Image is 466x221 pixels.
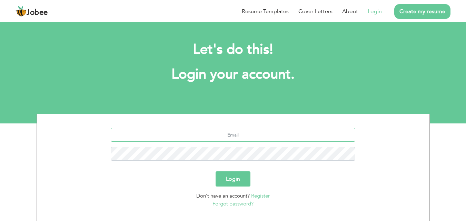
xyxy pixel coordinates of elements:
h1: Login your account. [47,66,419,83]
a: Forgot password? [212,200,254,207]
a: Register [251,192,270,199]
a: Cover Letters [298,7,333,16]
a: About [342,7,358,16]
button: Login [216,171,250,187]
a: Login [368,7,382,16]
a: Create my resume [394,4,450,19]
span: Don't have an account? [196,192,250,199]
a: Resume Templates [242,7,289,16]
a: Jobee [16,6,48,17]
span: Jobee [27,9,48,17]
img: jobee.io [16,6,27,17]
input: Email [111,128,355,142]
h2: Let's do this! [47,41,419,59]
